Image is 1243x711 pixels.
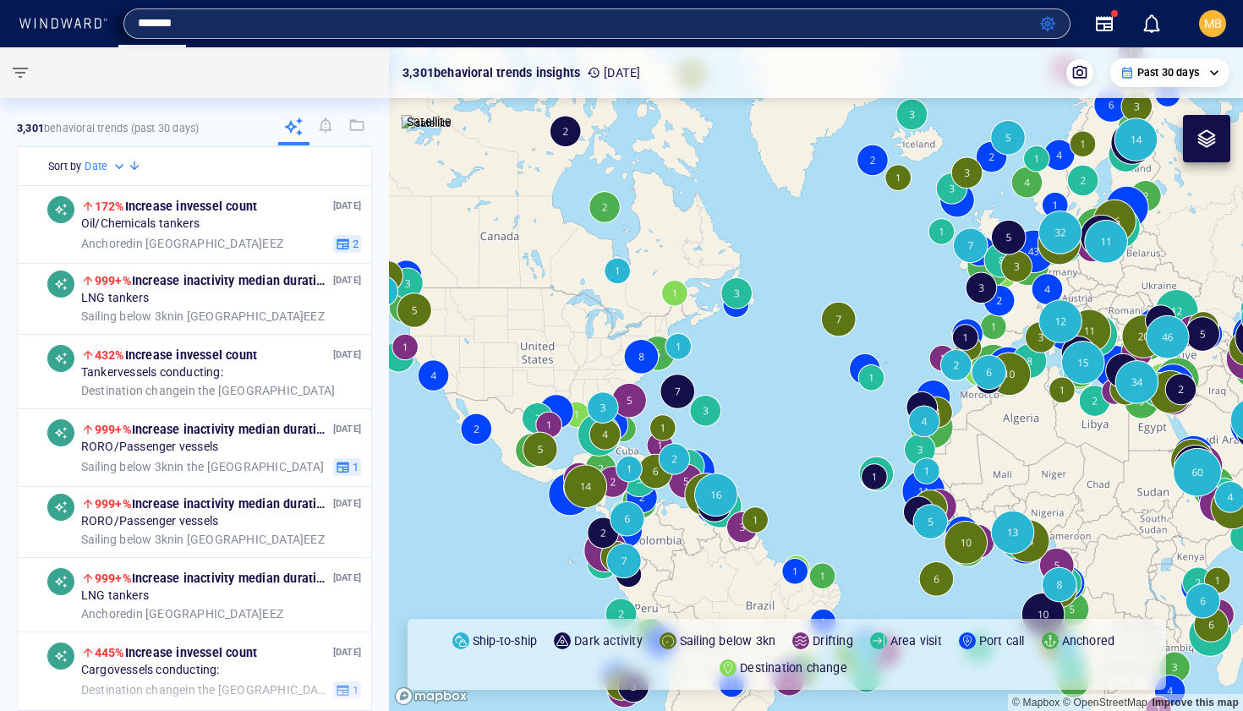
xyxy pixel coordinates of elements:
div: Date [85,158,128,175]
span: Sailing below 3kn [81,532,174,545]
p: Destination change [740,658,847,678]
p: Sailing below 3kn [680,631,775,651]
span: 172% [95,200,125,213]
span: Increase in vessel count [95,348,257,362]
span: in [GEOGRAPHIC_DATA] EEZ [81,606,283,621]
p: [DATE] [333,347,361,363]
span: 999+% [95,274,132,287]
span: 432% [95,348,125,362]
p: [DATE] [333,570,361,586]
span: Anchored [81,236,134,249]
span: LNG tankers [81,588,149,604]
span: Increase in vessel count [95,646,257,659]
p: [DATE] [333,198,361,214]
div: Past 30 days [1120,65,1219,80]
p: [DATE] [333,644,361,660]
p: Anchored [1062,631,1115,651]
span: Destination change [81,383,186,397]
div: Notification center [1142,14,1162,34]
p: [DATE] [333,495,361,511]
p: Dark activity [574,631,643,651]
span: Cargo vessels conducting: [81,663,220,678]
img: satellite [402,115,452,132]
span: Increase in vessel count [95,200,257,213]
h6: Date [85,158,107,175]
span: Sailing below 3kn [81,459,174,473]
span: Oil/Chemicals tankers [81,216,200,232]
iframe: Chat [1171,635,1230,698]
button: MB [1196,7,1229,41]
span: in the [GEOGRAPHIC_DATA] [81,383,335,398]
span: 1 [350,459,359,474]
span: Increase in activity median duration [95,572,331,585]
p: Ship-to-ship [473,631,537,651]
span: Increase in activity median duration [95,274,331,287]
span: 2 [350,236,359,251]
span: in [GEOGRAPHIC_DATA] EEZ [81,532,325,547]
span: Increase in activity median duration [95,423,331,436]
a: Mapbox logo [394,686,468,706]
span: in [GEOGRAPHIC_DATA] EEZ [81,309,325,324]
span: Tanker vessels conducting: [81,365,223,380]
p: [DATE] [587,63,640,83]
p: 3,301 behavioral trends insights [402,63,580,83]
p: [DATE] [333,421,361,437]
p: Area visit [890,631,942,651]
p: Satellite [407,112,452,132]
button: 1 [333,457,361,476]
span: RORO/Passenger vessels [81,440,218,455]
span: 445% [95,646,125,659]
span: Sailing below 3kn [81,309,174,322]
span: Anchored [81,606,134,620]
h6: Sort by [48,158,81,175]
strong: 3,301 [17,122,44,134]
span: RORO/Passenger vessels [81,514,218,529]
span: 999+% [95,572,132,585]
span: in the [GEOGRAPHIC_DATA] [81,459,324,474]
span: in [GEOGRAPHIC_DATA] EEZ [81,236,283,251]
p: [DATE] [333,272,361,288]
a: OpenStreetMap [1063,697,1147,708]
span: Increase in activity median duration [95,497,331,511]
a: Mapbox [1012,697,1060,708]
button: 2 [333,234,361,253]
p: Port call [979,631,1025,651]
p: Drifting [813,631,853,651]
span: MB [1204,17,1222,30]
span: LNG tankers [81,291,149,306]
span: 999+% [95,497,132,511]
p: Past 30 days [1137,65,1199,80]
span: 999+% [95,423,132,436]
a: Map feedback [1152,697,1239,708]
p: behavioral trends (Past 30 days) [17,121,199,136]
canvas: Map [389,47,1243,711]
